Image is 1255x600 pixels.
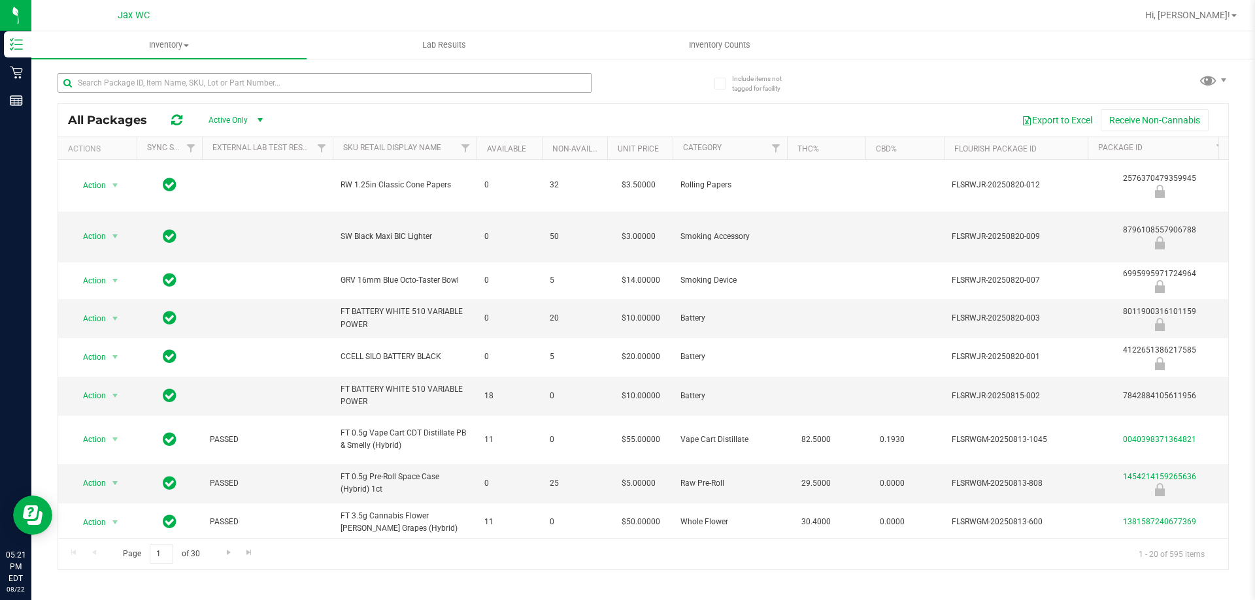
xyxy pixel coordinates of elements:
[550,179,599,191] span: 32
[341,351,469,363] span: CCELL SILO BATTERY BLACK
[107,430,124,449] span: select
[341,471,469,496] span: FT 0.5g Pre-Roll Space Case (Hybrid) 1ct
[550,516,599,528] span: 0
[954,144,1037,153] a: Flourish Package ID
[484,477,534,490] span: 0
[180,137,202,159] a: Filter
[343,143,441,152] a: Sku Retail Display Name
[484,434,534,446] span: 11
[1086,318,1233,331] div: Newly Received
[341,427,469,452] span: FT 0.5g Vape Cart CDT Distillate PB & Smelly (Hybrid)
[163,347,176,366] span: In Sync
[107,513,124,531] span: select
[484,312,534,324] span: 0
[163,474,176,492] span: In Sync
[6,584,25,594] p: 08/22
[240,544,259,561] a: Go to the last page
[484,230,534,243] span: 0
[484,179,534,191] span: 0
[163,387,176,405] span: In Sync
[582,31,857,59] a: Inventory Counts
[552,144,611,153] a: Non-Available
[112,544,210,564] span: Page of 30
[550,434,599,446] span: 0
[455,137,477,159] a: Filter
[615,176,662,195] span: $3.50000
[952,516,1080,528] span: FLSRWGM-20250813-600
[10,38,23,51] inline-svg: Inventory
[615,513,667,531] span: $50.00000
[210,434,325,446] span: PASSED
[341,274,469,287] span: GRV 16mm Blue Octo-Taster Bowl
[10,66,23,79] inline-svg: Retail
[1098,143,1143,152] a: Package ID
[71,176,107,195] span: Action
[341,383,469,408] span: FT BATTERY WHITE 510 VARIABLE POWER
[219,544,238,561] a: Go to the next page
[71,474,107,492] span: Action
[147,143,197,152] a: Sync Status
[107,176,124,195] span: select
[71,387,107,405] span: Action
[1086,172,1233,198] div: 2576370479359945
[71,513,107,531] span: Action
[615,271,667,290] span: $14.00000
[1123,517,1196,526] a: 1381587240677369
[163,430,176,449] span: In Sync
[618,144,659,153] a: Unit Price
[1145,10,1230,20] span: Hi, [PERSON_NAME]!
[680,351,779,363] span: Battery
[550,390,599,402] span: 0
[680,390,779,402] span: Battery
[71,309,107,328] span: Action
[405,39,484,51] span: Lab Results
[795,474,837,493] span: 29.5000
[163,271,176,289] span: In Sync
[952,390,1080,402] span: FLSRWJR-20250815-002
[680,477,779,490] span: Raw Pre-Roll
[341,230,469,243] span: SW Black Maxi BIC Lighter
[107,348,124,366] span: select
[341,510,469,535] span: FT 3.5g Cannabis Flower [PERSON_NAME] Grapes (Hybrid)
[210,477,325,490] span: PASSED
[615,309,667,328] span: $10.00000
[6,549,25,584] p: 05:21 PM EDT
[680,274,779,287] span: Smoking Device
[150,544,173,564] input: 1
[873,513,911,531] span: 0.0000
[615,430,667,449] span: $55.00000
[952,434,1080,446] span: FLSRWGM-20250813-1045
[307,31,582,59] a: Lab Results
[58,73,592,93] input: Search Package ID, Item Name, SKU, Lot or Part Number...
[341,179,469,191] span: RW 1.25in Classic Cone Papers
[484,351,534,363] span: 0
[68,144,131,153] div: Actions
[10,94,23,107] inline-svg: Reports
[952,179,1080,191] span: FLSRWJR-20250820-012
[484,390,534,402] span: 18
[952,312,1080,324] span: FLSRWJR-20250820-003
[1086,280,1233,293] div: Newly Received
[1086,236,1233,249] div: Newly Received
[683,143,722,152] a: Category
[107,387,124,405] span: select
[615,474,662,493] span: $5.00000
[163,227,176,245] span: In Sync
[71,272,107,290] span: Action
[31,39,307,51] span: Inventory
[952,351,1080,363] span: FLSRWJR-20250820-001
[487,144,526,153] a: Available
[615,227,662,246] span: $3.00000
[765,137,787,159] a: Filter
[71,227,107,245] span: Action
[163,513,176,531] span: In Sync
[615,387,667,405] span: $10.00000
[484,516,534,528] span: 11
[952,230,1080,243] span: FLSRWJR-20250820-009
[680,516,779,528] span: Whole Flower
[212,143,315,152] a: External Lab Test Result
[876,144,897,153] a: CBD%
[680,230,779,243] span: Smoking Accessory
[484,274,534,287] span: 0
[615,347,667,366] span: $20.00000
